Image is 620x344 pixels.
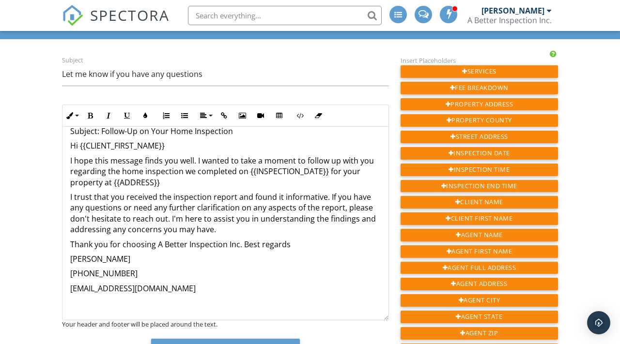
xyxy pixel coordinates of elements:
[233,106,251,125] button: Insert Image (⌘P)
[157,106,175,125] button: Ordered List
[401,131,558,143] div: Street Address
[401,56,456,65] label: Insert Placeholders
[270,106,288,125] button: Insert Table
[136,106,155,125] button: Colors
[196,106,215,125] button: Align
[587,311,610,334] div: Open Intercom Messenger
[291,106,309,125] button: Code View
[70,140,381,151] p: Hi {{CLIENT_FIRST_NAME}}
[70,239,381,250] p: Thank you for choosing A Better Inspection Inc. Best regards
[401,327,558,340] div: Agent Zip
[401,164,558,176] div: Inspection Time
[81,106,99,125] button: Bold (⌘B)
[70,192,381,235] p: I trust that you received the inspection report and found it informative. If you have any questio...
[62,13,170,33] a: SPECTORA
[215,106,233,125] button: Insert Link (⌘K)
[401,212,558,225] div: Client First Name
[401,196,558,209] div: Client Name
[401,229,558,241] div: Agent Name
[401,262,558,274] div: Agent Full Address
[188,6,382,25] input: Search everything...
[99,106,118,125] button: Italic (⌘I)
[62,5,83,26] img: The Best Home Inspection Software - Spectora
[467,15,552,25] div: A Better Inspection Inc.
[401,147,558,160] div: Inspection Date
[401,294,558,307] div: Agent City
[70,126,381,136] p: Subject: Follow-Up on Your Home Inspection
[70,155,381,188] p: I hope this message finds you well. I wanted to take a moment to follow up with you regarding the...
[401,311,558,323] div: Agent State
[309,106,327,125] button: Clear Formatting
[70,254,381,264] p: [PERSON_NAME]
[401,114,558,127] div: Property County
[251,106,270,125] button: Insert Video
[175,106,194,125] button: Unordered List
[481,6,544,15] div: [PERSON_NAME]
[70,268,381,279] p: [PHONE_NUMBER]
[90,5,170,25] span: SPECTORA
[401,98,558,111] div: Property Address
[62,106,81,125] button: Inline Style
[401,180,558,193] div: Inspection End Time
[62,320,389,328] div: Your header and footer will be placed around the text.
[401,65,558,78] div: Services
[401,245,558,258] div: Agent First Name
[70,283,381,294] p: [EMAIL_ADDRESS][DOMAIN_NAME]
[401,278,558,290] div: Agent Address
[401,82,558,94] div: Fee Breakdown
[118,106,136,125] button: Underline (⌘U)
[62,56,83,65] label: Subject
